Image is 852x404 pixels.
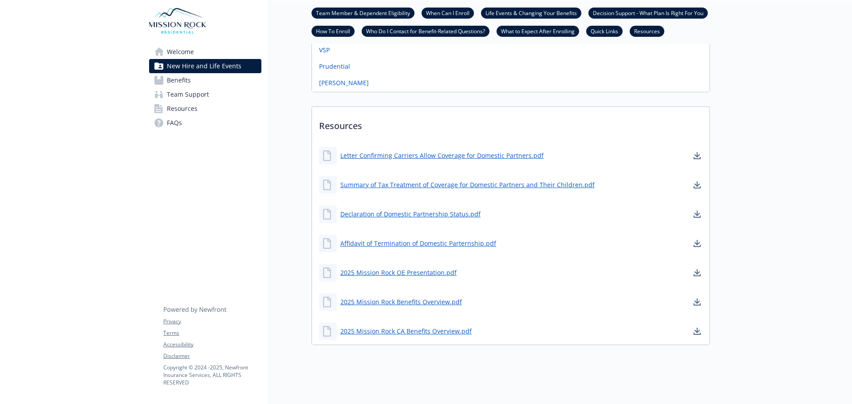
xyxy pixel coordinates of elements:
[167,102,197,116] span: Resources
[149,45,261,59] a: Welcome
[692,150,702,161] a: download document
[340,239,496,248] a: Affidavit of Termination of Domestic Parternship.pdf
[692,180,702,190] a: download document
[167,73,191,87] span: Benefits
[692,326,702,337] a: download document
[422,8,474,17] a: When Can I Enroll
[163,364,261,386] p: Copyright © 2024 - 2025 , Newfront Insurance Services, ALL RIGHTS RESERVED
[149,116,261,130] a: FAQs
[340,209,481,219] a: Declaration of Domestic Partnership Status.pdf
[340,297,462,306] a: 2025 Mission Rock Benefits Overview.pdf
[163,341,261,349] a: Accessibility
[362,27,489,35] a: Who Do I Contact for Benefit-Related Questions?
[481,8,581,17] a: Life Events & Changing Your Benefits
[692,297,702,307] a: download document
[149,59,261,73] a: New Hire and Life Events
[163,318,261,326] a: Privacy
[340,326,472,336] a: 2025 Mission Rock CA Benefits Overview.pdf
[149,87,261,102] a: Team Support
[692,267,702,278] a: download document
[692,238,702,249] a: download document
[312,8,414,17] a: Team Member & Dependent Eligibility
[163,329,261,337] a: Terms
[149,73,261,87] a: Benefits
[340,268,457,277] a: 2025 Mission Rock OE Presentation.pdf
[319,78,369,87] a: [PERSON_NAME]
[167,45,194,59] span: Welcome
[497,27,579,35] a: What to Expect After Enrolling
[586,27,623,35] a: Quick Links
[340,180,595,189] a: Summary of Tax Treatment of Coverage for Domestic Partners and Their Children.pdf
[630,27,664,35] a: Resources
[167,116,182,130] span: FAQs
[149,102,261,116] a: Resources
[340,151,544,160] a: Letter Confirming Carriers Allow Coverage for Domestic Partners.pdf
[163,352,261,360] a: Disclaimer
[319,45,330,55] a: VSP
[692,209,702,220] a: download document
[312,27,355,35] a: How To Enroll
[167,59,241,73] span: New Hire and Life Events
[588,8,708,17] a: Decision Support - What Plan Is Right For You
[312,107,710,140] p: Resources
[167,87,209,102] span: Team Support
[319,62,350,71] a: Prudential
